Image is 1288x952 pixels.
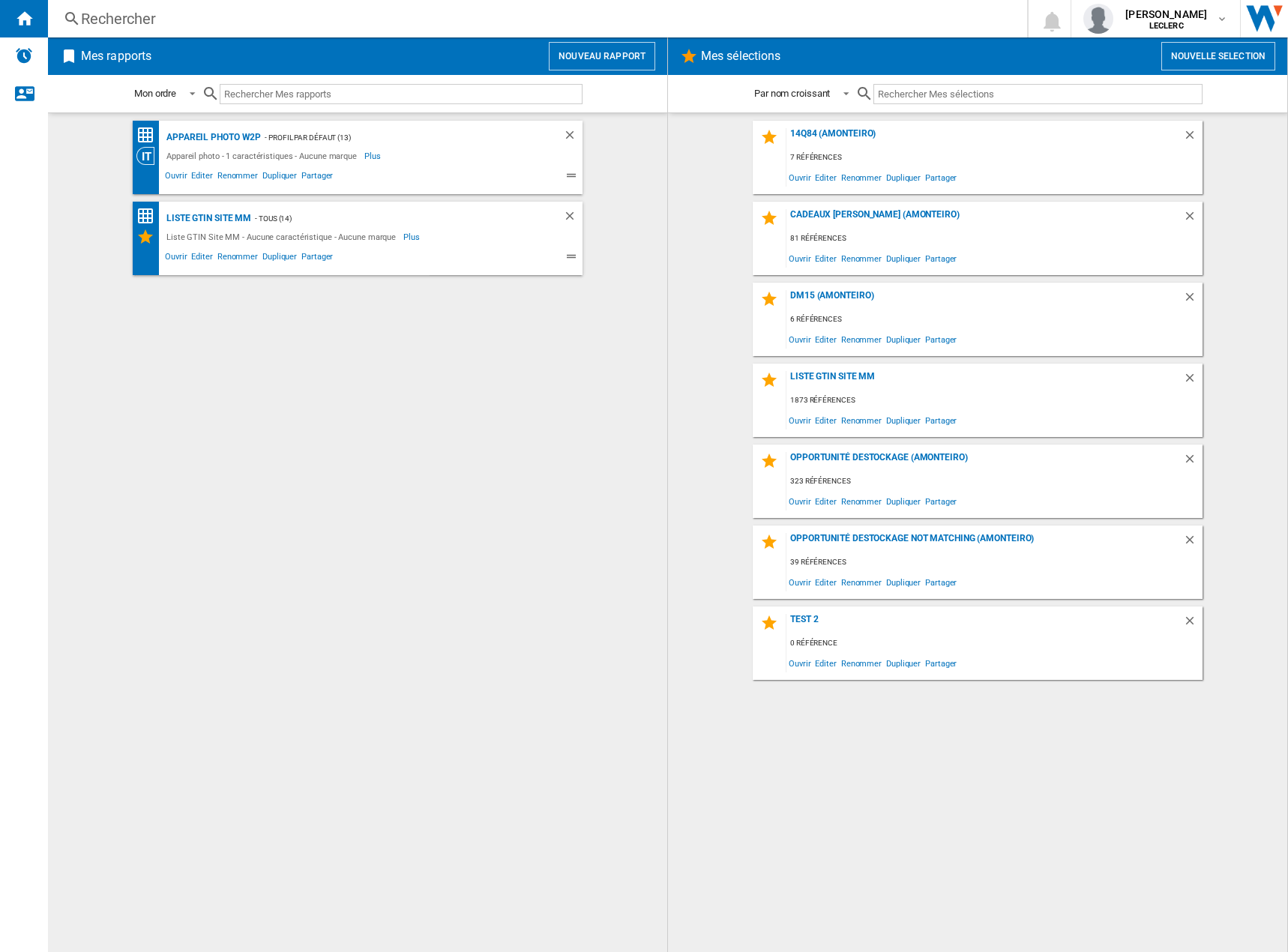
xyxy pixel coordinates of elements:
[136,147,163,165] div: Vision Catégorie
[786,310,1203,329] div: 6 références
[15,46,33,64] img: alerts-logo.svg
[163,169,189,187] span: Ouvrir
[873,84,1203,104] input: Rechercher Mes sélections
[923,653,959,673] span: Partager
[1083,4,1113,34] img: profile.jpg
[884,572,923,592] span: Dupliquer
[884,248,923,268] span: Dupliquer
[220,84,583,104] input: Rechercher Mes rapports
[839,572,884,592] span: Renommer
[1183,452,1203,472] div: Supprimer
[81,8,988,29] div: Rechercher
[299,250,335,268] span: Partager
[786,329,813,349] span: Ouvrir
[923,491,959,511] span: Partager
[923,329,959,349] span: Partager
[136,228,163,246] div: Mes Sélections
[839,167,884,187] span: Renommer
[786,472,1203,491] div: 323 références
[1183,371,1203,391] div: Supprimer
[260,250,299,268] span: Dupliquer
[786,371,1183,391] div: Liste GTIN Site MM
[215,169,260,187] span: Renommer
[1183,533,1203,553] div: Supprimer
[813,167,838,187] span: Editer
[136,126,163,145] div: Matrice des prix
[549,42,655,70] button: Nouveau rapport
[786,128,1183,148] div: 14q84 (amonteiro)
[813,410,838,430] span: Editer
[786,553,1203,572] div: 39 références
[786,167,813,187] span: Ouvrir
[786,653,813,673] span: Ouvrir
[813,653,838,673] span: Editer
[786,491,813,511] span: Ouvrir
[136,207,163,226] div: Matrice des prix
[786,148,1203,167] div: 7 références
[163,250,189,268] span: Ouvrir
[189,250,214,268] span: Editer
[923,410,959,430] span: Partager
[189,169,214,187] span: Editer
[1125,7,1207,22] span: [PERSON_NAME]
[364,147,383,165] span: Plus
[754,88,830,99] div: Par nom croissant
[786,533,1183,553] div: Opportunité destockage Not matching (amonteiro)
[215,250,260,268] span: Renommer
[839,329,884,349] span: Renommer
[163,228,403,246] div: Liste GTIN Site MM - Aucune caractéristique - Aucune marque
[163,147,364,165] div: Appareil photo - 1 caractéristiques - Aucune marque
[163,209,251,228] div: Liste GTIN Site MM
[1149,21,1184,31] b: LECLERC
[786,290,1183,310] div: dm15 (amonteiro)
[786,452,1183,472] div: Opportunité destockage (amonteiro)
[786,229,1203,248] div: 81 références
[923,167,959,187] span: Partager
[251,209,533,228] div: - TOUS (14)
[813,329,838,349] span: Editer
[884,329,923,349] span: Dupliquer
[261,128,533,147] div: - Profil par défaut (13)
[563,209,583,228] div: Supprimer
[299,169,335,187] span: Partager
[786,209,1183,229] div: Cadeaux [PERSON_NAME] (amonteiro)
[1161,42,1275,70] button: Nouvelle selection
[884,653,923,673] span: Dupliquer
[839,410,884,430] span: Renommer
[786,614,1183,634] div: test 2
[813,248,838,268] span: Editer
[923,248,959,268] span: Partager
[698,42,783,70] h2: Mes sélections
[923,572,959,592] span: Partager
[403,228,422,246] span: Plus
[839,653,884,673] span: Renommer
[1183,209,1203,229] div: Supprimer
[134,88,176,99] div: Mon ordre
[813,491,838,511] span: Editer
[884,491,923,511] span: Dupliquer
[1183,614,1203,634] div: Supprimer
[78,42,154,70] h2: Mes rapports
[786,248,813,268] span: Ouvrir
[839,248,884,268] span: Renommer
[786,391,1203,410] div: 1873 références
[163,128,261,147] div: Appareil photo W2P
[786,410,813,430] span: Ouvrir
[884,410,923,430] span: Dupliquer
[786,572,813,592] span: Ouvrir
[786,634,1203,653] div: 0 référence
[1183,128,1203,148] div: Supprimer
[260,169,299,187] span: Dupliquer
[813,572,838,592] span: Editer
[839,491,884,511] span: Renommer
[563,128,583,147] div: Supprimer
[1183,290,1203,310] div: Supprimer
[884,167,923,187] span: Dupliquer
